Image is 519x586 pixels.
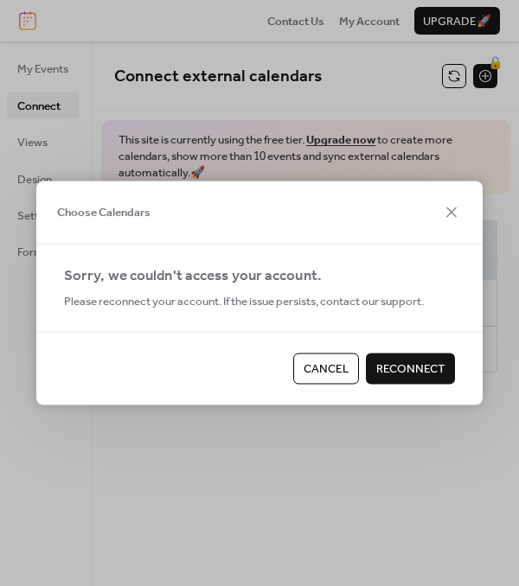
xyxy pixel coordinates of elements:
[64,264,452,288] div: Sorry, we couldn't access your account.
[366,353,455,384] button: Reconnect
[64,294,424,311] span: Please reconnect your account. If the issue persists, contact our support.
[304,360,349,378] span: Cancel
[376,360,445,378] span: Reconnect
[57,204,151,221] span: Choose Calendars
[293,353,359,384] button: Cancel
